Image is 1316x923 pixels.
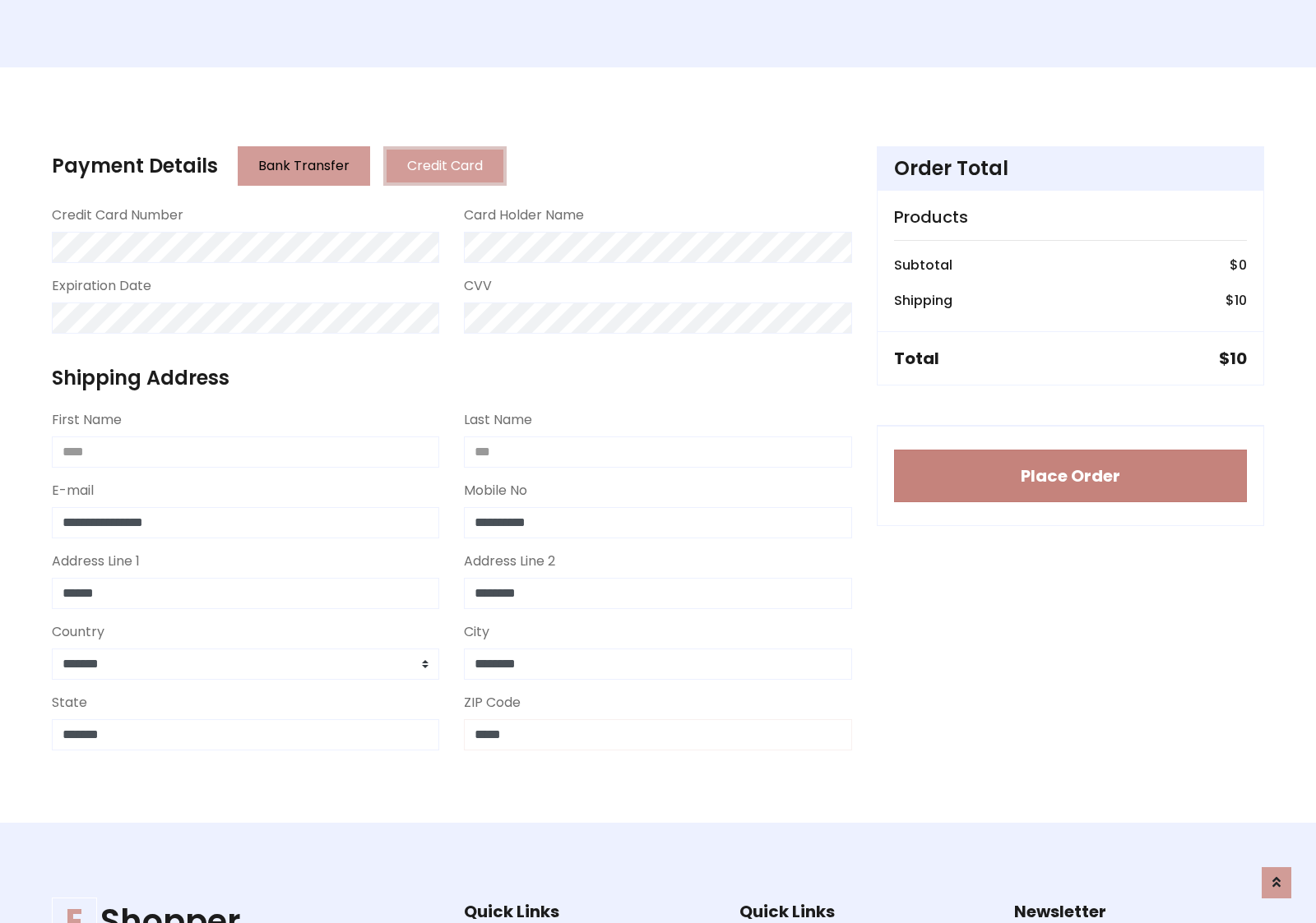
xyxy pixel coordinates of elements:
h6: $ [1226,293,1247,308]
label: State [52,693,87,713]
label: Expiration Date [52,276,151,296]
h6: Shipping [894,293,952,308]
label: Card Holder Name [464,205,584,225]
label: First Name [52,410,122,430]
h6: $ [1230,257,1247,273]
h5: $ [1219,348,1247,368]
label: CVV [464,276,492,296]
label: Last Name [464,410,532,430]
label: Mobile No [464,481,527,501]
h5: Newsletter [1014,902,1264,921]
h5: Quick Links [739,902,989,921]
button: Bank Transfer [238,146,370,186]
label: E-mail [52,481,94,501]
h5: Quick Links [464,902,714,921]
label: Credit Card Number [52,205,183,225]
label: Address Line 2 [464,551,555,571]
span: 0 [1239,256,1247,275]
label: ZIP Code [464,693,521,713]
label: Country [52,622,104,642]
h6: Subtotal [894,257,952,273]
button: Credit Card [383,146,507,186]
span: 10 [1235,291,1247,310]
h4: Payment Details [52,155,218,178]
h4: Shipping Address [52,367,852,390]
h5: Total [894,348,939,368]
h4: Order Total [894,157,1247,181]
label: City [464,622,489,642]
h5: Products [894,207,1247,227]
label: Address Line 1 [52,551,140,571]
span: 10 [1230,347,1247,370]
button: Place Order [894,450,1247,502]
